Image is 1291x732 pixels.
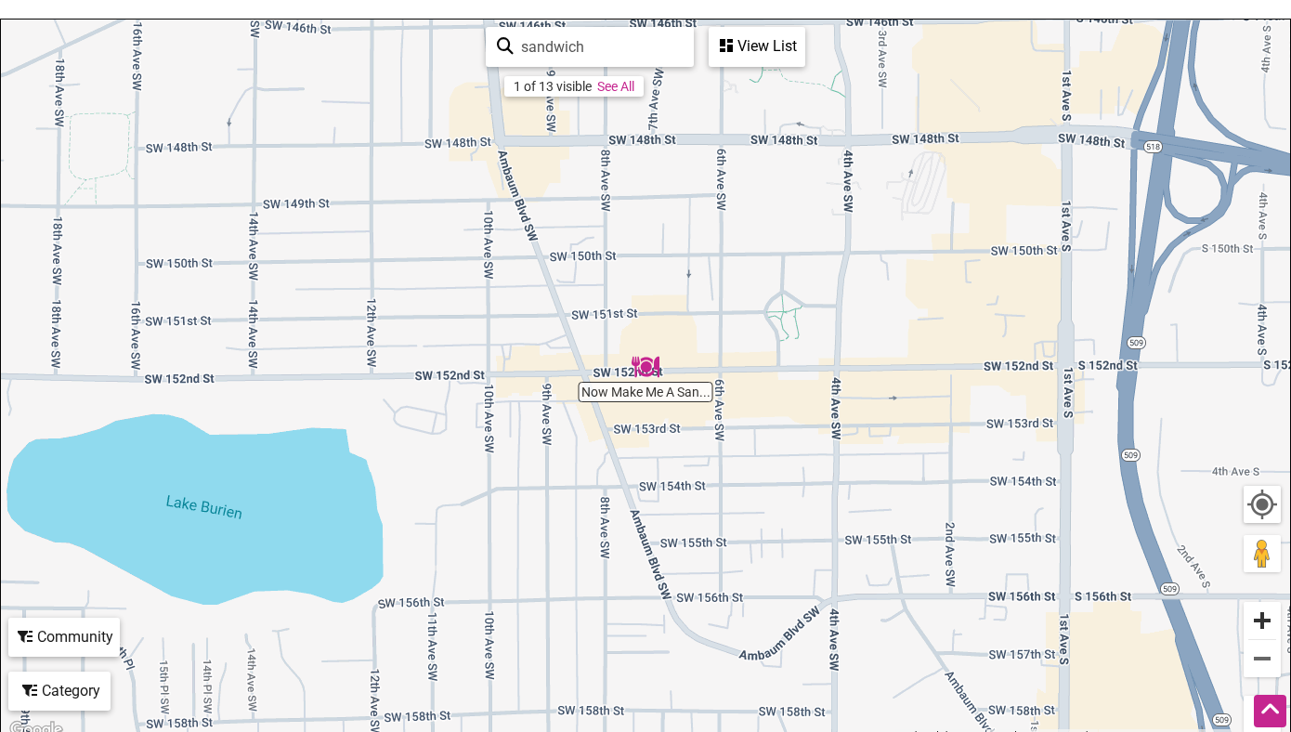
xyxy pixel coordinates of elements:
button: Your Location [1244,486,1281,523]
button: Zoom out [1244,640,1281,677]
button: Drag Pegman onto the map to open Street View [1244,535,1281,572]
a: See All [597,79,634,94]
div: Now Make Me A Sandwich [632,353,659,381]
div: Scroll Back to Top [1254,695,1286,727]
div: 1 of 13 visible [514,79,592,94]
div: Type to search and filter [486,27,694,67]
input: Type to find and filter... [514,29,683,65]
div: See a list of the visible businesses [709,27,805,67]
div: Filter by Community [8,618,120,657]
div: View List [711,29,803,64]
div: Category [10,673,109,709]
div: Community [10,620,118,655]
div: Filter by category [8,672,111,711]
button: Zoom in [1244,602,1281,639]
